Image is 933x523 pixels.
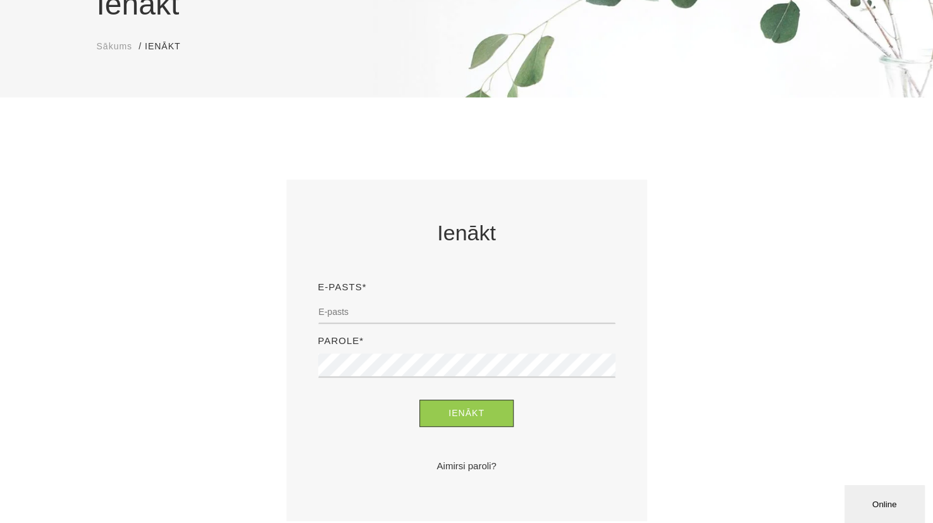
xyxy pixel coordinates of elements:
[97,41,133,51] span: Sākums
[97,40,133,53] a: Sākums
[318,300,615,324] input: E-pasts
[318,280,367,295] label: E-pasts*
[318,218,615,248] h2: Ienākt
[844,483,927,523] iframe: chat widget
[145,40,193,53] li: Ienākt
[419,400,514,427] button: Ienākt
[318,458,615,474] a: Aimirsi paroli?
[318,333,364,348] label: Parole*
